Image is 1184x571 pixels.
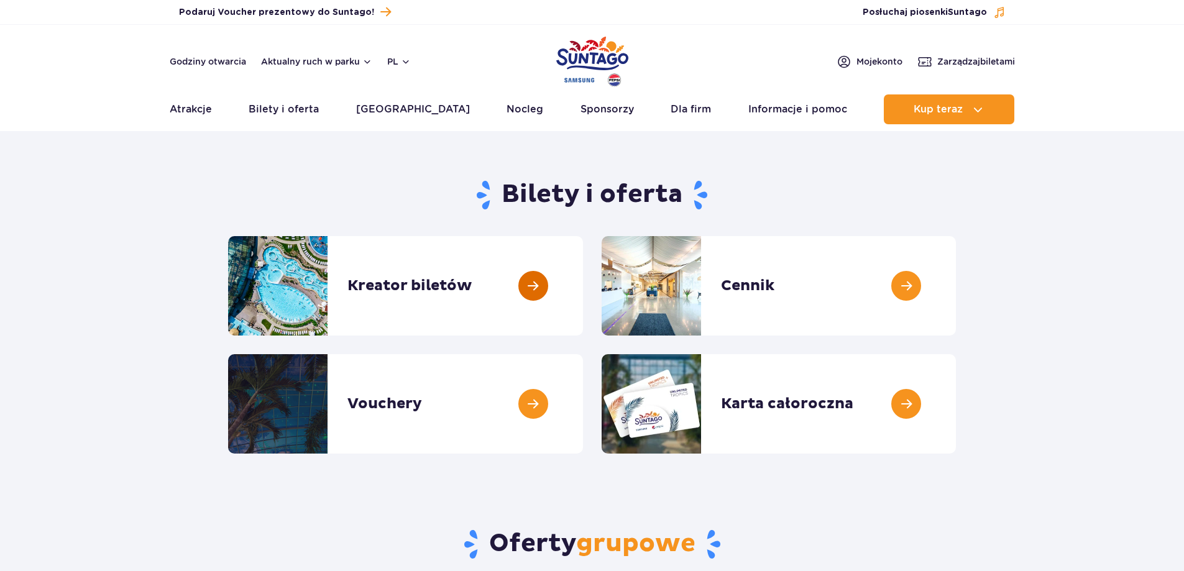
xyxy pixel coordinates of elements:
span: Moje konto [856,55,902,68]
a: Zarządzajbiletami [917,54,1015,69]
button: Posłuchaj piosenkiSuntago [863,6,1006,19]
button: Kup teraz [884,94,1014,124]
span: Suntago [948,8,987,17]
h1: Bilety i oferta [228,179,956,211]
span: Podaruj Voucher prezentowy do Suntago! [179,6,374,19]
button: pl [387,55,411,68]
a: Sponsorzy [581,94,634,124]
h2: Oferty [228,528,956,560]
a: Informacje i pomoc [748,94,847,124]
a: Mojekonto [837,54,902,69]
span: Zarządzaj biletami [937,55,1015,68]
a: Atrakcje [170,94,212,124]
a: Dla firm [671,94,711,124]
a: Podaruj Voucher prezentowy do Suntago! [179,4,391,21]
span: grupowe [576,528,695,559]
span: Kup teraz [914,104,963,115]
a: Nocleg [507,94,543,124]
a: Godziny otwarcia [170,55,246,68]
a: Park of Poland [556,31,628,88]
button: Aktualny ruch w parku [261,57,372,66]
a: [GEOGRAPHIC_DATA] [356,94,470,124]
a: Bilety i oferta [249,94,319,124]
span: Posłuchaj piosenki [863,6,987,19]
